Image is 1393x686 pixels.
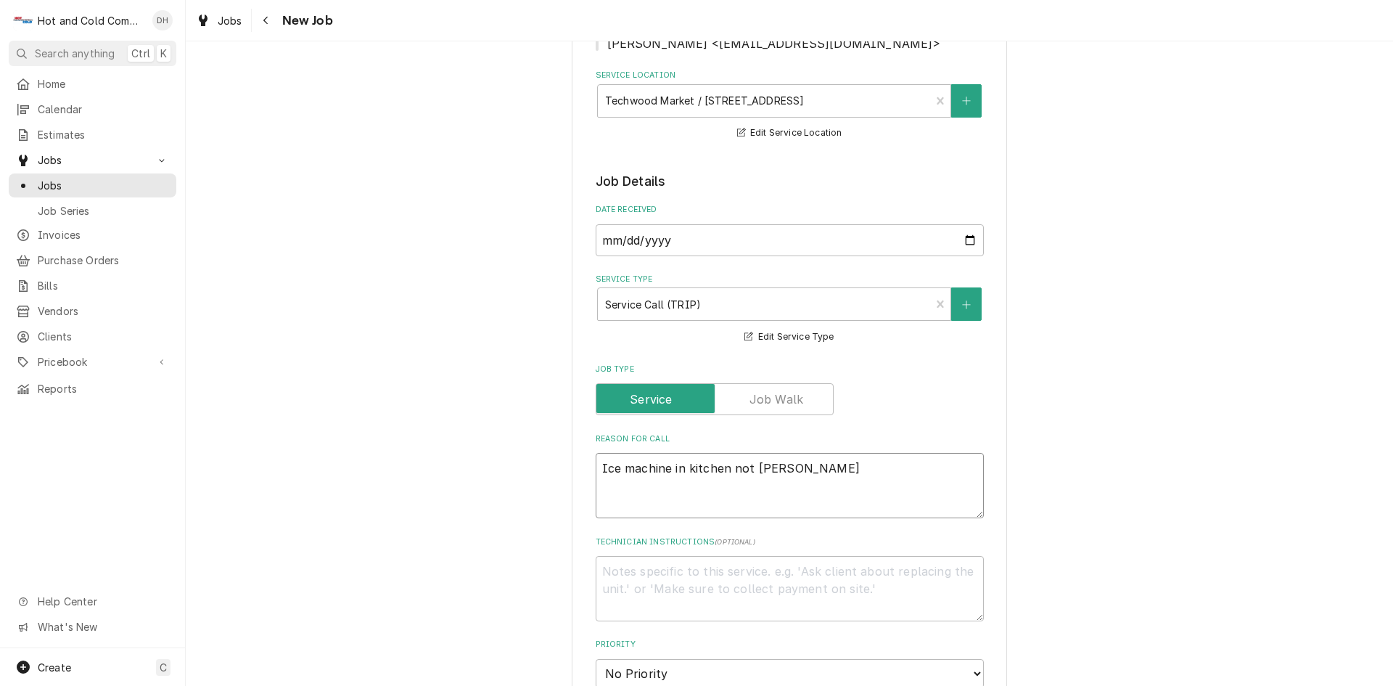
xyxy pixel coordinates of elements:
[13,10,33,30] div: H
[9,97,176,121] a: Calendar
[596,274,984,285] label: Service Type
[9,223,176,247] a: Invoices
[38,127,169,142] span: Estimates
[9,72,176,96] a: Home
[9,377,176,401] a: Reports
[38,329,169,344] span: Clients
[9,199,176,223] a: Job Series
[596,536,984,548] label: Technician Instructions
[9,350,176,374] a: Go to Pricebook
[13,10,33,30] div: Hot and Cold Commercial Kitchens, Inc.'s Avatar
[38,381,169,396] span: Reports
[596,453,984,518] textarea: Ice machine in kitchen not [PERSON_NAME]
[596,433,984,518] div: Reason For Call
[9,248,176,272] a: Purchase Orders
[131,46,150,61] span: Ctrl
[255,9,278,32] button: Navigate back
[38,594,168,609] span: Help Center
[715,538,755,546] span: ( optional )
[152,10,173,30] div: DH
[596,172,984,191] legend: Job Details
[9,41,176,66] button: Search anythingCtrlK
[596,274,984,346] div: Service Type
[38,203,169,219] span: Job Series
[596,536,984,621] div: Technician Instructions
[38,253,169,268] span: Purchase Orders
[218,13,242,28] span: Jobs
[596,204,984,216] label: Date Received
[38,661,71,674] span: Create
[742,328,836,346] button: Edit Service Type
[962,300,971,310] svg: Create New Service
[596,204,984,256] div: Date Received
[38,303,169,319] span: Vendors
[9,589,176,613] a: Go to Help Center
[735,124,845,142] button: Edit Service Location
[190,9,248,33] a: Jobs
[38,178,169,193] span: Jobs
[38,278,169,293] span: Bills
[38,102,169,117] span: Calendar
[9,324,176,348] a: Clients
[962,96,971,106] svg: Create New Location
[596,364,984,415] div: Job Type
[9,148,176,172] a: Go to Jobs
[596,70,984,142] div: Service Location
[596,433,984,445] label: Reason For Call
[951,287,982,321] button: Create New Service
[38,13,144,28] div: Hot and Cold Commercial Kitchens, Inc.
[38,152,147,168] span: Jobs
[278,11,333,30] span: New Job
[38,354,147,369] span: Pricebook
[596,70,984,81] label: Service Location
[38,76,169,91] span: Home
[9,299,176,323] a: Vendors
[38,619,168,634] span: What's New
[596,224,984,256] input: yyyy-mm-dd
[152,10,173,30] div: Daryl Harris's Avatar
[9,615,176,639] a: Go to What's New
[596,639,984,650] label: Priority
[9,123,176,147] a: Estimates
[596,364,984,375] label: Job Type
[951,84,982,118] button: Create New Location
[9,274,176,298] a: Bills
[160,660,167,675] span: C
[9,173,176,197] a: Jobs
[38,227,169,242] span: Invoices
[35,46,115,61] span: Search anything
[160,46,167,61] span: K
[607,19,953,51] span: send invoices to [PERSON_NAME] at [GEOGRAPHIC_DATA][PERSON_NAME] <[EMAIL_ADDRESS][DOMAIN_NAME]>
